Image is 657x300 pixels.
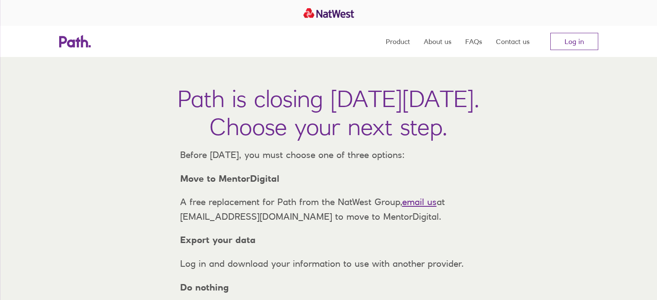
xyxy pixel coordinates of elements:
p: Before [DATE], you must choose one of three options: [173,148,484,162]
a: Contact us [496,26,530,57]
a: FAQs [465,26,482,57]
strong: Do nothing [180,282,229,293]
a: Product [386,26,410,57]
h1: Path is closing [DATE][DATE]. Choose your next step. [178,85,479,141]
p: A free replacement for Path from the NatWest Group, at [EMAIL_ADDRESS][DOMAIN_NAME] to move to Me... [173,195,484,224]
a: email us [402,196,437,207]
p: Log in and download your information to use with another provider. [173,256,484,271]
a: Log in [550,33,598,50]
strong: Move to MentorDigital [180,173,279,184]
a: About us [424,26,451,57]
strong: Export your data [180,234,256,245]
